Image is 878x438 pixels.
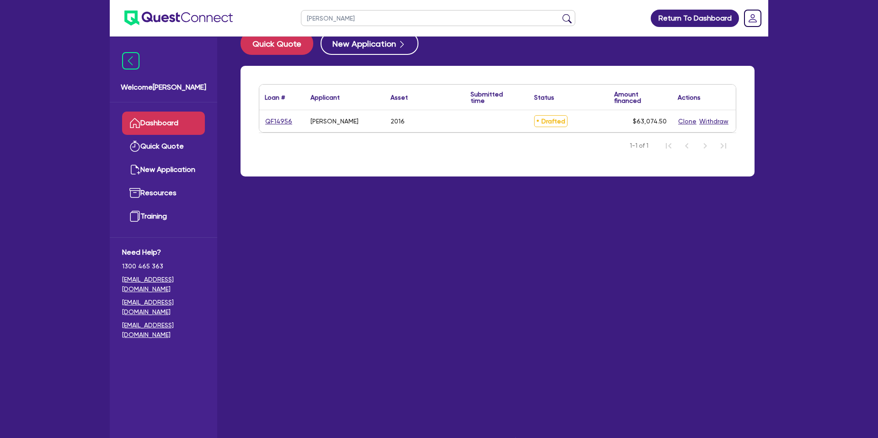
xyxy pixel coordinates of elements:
[122,247,205,258] span: Need Help?
[265,94,285,101] div: Loan #
[122,52,139,69] img: icon-menu-close
[241,32,313,55] button: Quick Quote
[129,211,140,222] img: training
[122,135,205,158] a: Quick Quote
[534,94,554,101] div: Status
[129,141,140,152] img: quick-quote
[699,116,729,127] button: Withdraw
[630,141,648,150] span: 1-1 of 1
[714,137,733,155] button: Last Page
[696,137,714,155] button: Next Page
[122,275,205,294] a: [EMAIL_ADDRESS][DOMAIN_NAME]
[301,10,575,26] input: Search by name, application ID or mobile number...
[122,205,205,228] a: Training
[311,118,359,125] div: [PERSON_NAME]
[241,32,321,55] a: Quick Quote
[122,298,205,317] a: [EMAIL_ADDRESS][DOMAIN_NAME]
[122,320,205,340] a: [EMAIL_ADDRESS][DOMAIN_NAME]
[471,91,515,104] div: Submitted time
[122,182,205,205] a: Resources
[121,82,206,93] span: Welcome [PERSON_NAME]
[678,94,701,101] div: Actions
[122,158,205,182] a: New Application
[534,115,567,127] span: Drafted
[311,94,340,101] div: Applicant
[741,6,765,30] a: Dropdown toggle
[122,262,205,271] span: 1300 465 363
[129,187,140,198] img: resources
[265,116,293,127] a: QF14956
[124,11,233,26] img: quest-connect-logo-blue
[651,10,739,27] a: Return To Dashboard
[678,116,697,127] button: Clone
[391,118,405,125] div: 2016
[122,112,205,135] a: Dashboard
[614,91,667,104] div: Amount financed
[321,32,418,55] button: New Application
[678,137,696,155] button: Previous Page
[391,94,408,101] div: Asset
[129,164,140,175] img: new-application
[659,137,678,155] button: First Page
[633,118,667,125] span: $63,074.50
